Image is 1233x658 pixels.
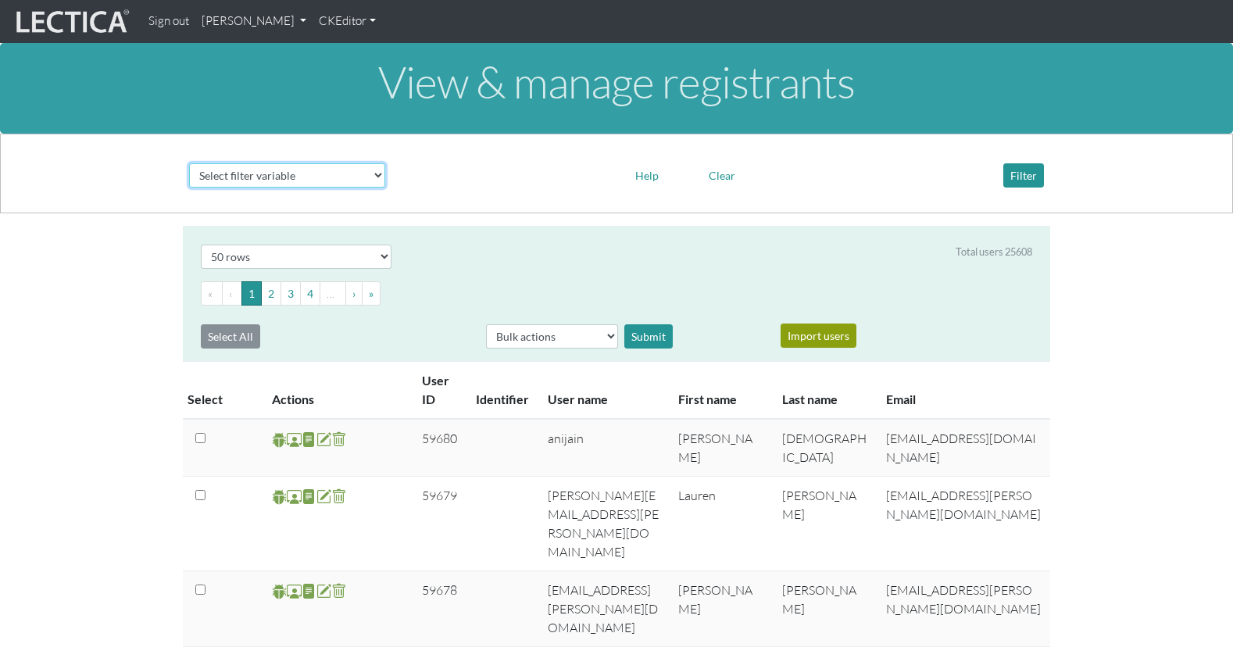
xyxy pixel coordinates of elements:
[316,488,331,506] span: account update
[287,488,302,506] span: Staff
[538,361,669,419] th: User name
[287,582,302,600] span: Staff
[669,361,773,419] th: First name
[302,488,316,506] span: reports
[331,582,346,600] span: delete
[773,476,877,570] td: [PERSON_NAME]
[331,488,346,506] span: delete
[413,361,466,419] th: User ID
[413,419,466,477] td: 59680
[624,324,673,349] div: Submit
[877,570,1050,646] td: [EMAIL_ADDRESS][PERSON_NAME][DOMAIN_NAME]
[302,582,316,600] span: reports
[331,431,346,449] span: delete
[773,419,877,477] td: [DEMOGRAPHIC_DATA]
[195,6,313,37] a: [PERSON_NAME]
[781,324,856,348] button: Import users
[263,361,413,419] th: Actions
[669,419,773,477] td: [PERSON_NAME]
[261,281,281,306] button: Go to page 2
[281,281,301,306] button: Go to page 3
[300,281,320,306] button: Go to page 4
[201,281,1032,306] ul: Pagination
[877,361,1050,419] th: Email
[316,431,331,449] span: account update
[287,431,302,449] span: Staff
[702,163,742,188] button: Clear
[669,476,773,570] td: Lauren
[241,281,262,306] button: Go to page 1
[201,324,260,349] button: Select All
[877,476,1050,570] td: [EMAIL_ADDRESS][PERSON_NAME][DOMAIN_NAME]
[1003,163,1044,188] button: Filter
[773,570,877,646] td: [PERSON_NAME]
[538,419,669,477] td: anijain
[538,570,669,646] td: [EMAIL_ADDRESS][PERSON_NAME][DOMAIN_NAME]
[316,582,331,600] span: account update
[362,281,381,306] button: Go to last page
[628,166,666,181] a: Help
[13,58,1220,106] h1: View & manage registrants
[773,361,877,419] th: Last name
[345,281,363,306] button: Go to next page
[466,361,538,419] th: Identifier
[413,476,466,570] td: 59679
[628,163,666,188] button: Help
[413,570,466,646] td: 59678
[313,6,382,37] a: CKEditor
[538,476,669,570] td: [PERSON_NAME][EMAIL_ADDRESS][PERSON_NAME][DOMAIN_NAME]
[142,6,195,37] a: Sign out
[877,419,1050,477] td: [EMAIL_ADDRESS][DOMAIN_NAME]
[183,361,263,419] th: Select
[669,570,773,646] td: [PERSON_NAME]
[956,245,1032,259] div: Total users 25608
[13,7,130,37] img: lecticalive
[302,431,316,449] span: reports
